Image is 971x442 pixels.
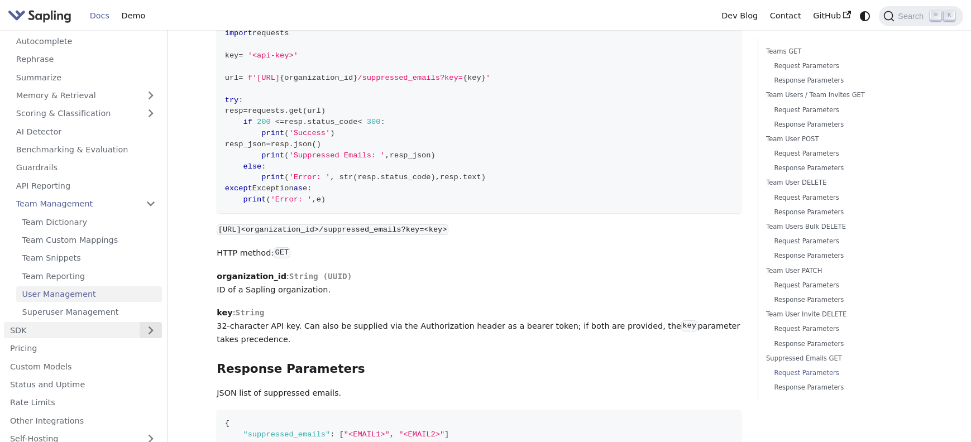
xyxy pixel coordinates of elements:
[357,118,362,126] span: <
[271,140,289,148] span: resp
[440,173,458,181] span: resp
[16,286,162,302] a: User Management
[284,129,289,137] span: (
[217,247,742,260] p: HTTP method:
[289,173,330,181] span: 'Error: '
[284,107,289,115] span: .
[766,134,917,145] a: Team User POST
[248,74,280,82] span: f'[URL]
[10,177,162,194] a: API Reporting
[271,195,312,204] span: 'Error: '
[774,207,913,218] a: Response Parameters
[84,7,116,25] a: Docs
[235,308,264,317] span: String
[4,358,162,374] a: Custom Models
[766,266,917,276] a: Team User PATCH
[385,151,390,160] span: ,
[458,173,463,181] span: .
[225,419,229,427] span: {
[344,430,390,439] span: "<EMAIL1>"
[217,270,742,297] p: : ID of a Sapling organization.
[243,107,247,115] span: =
[879,6,963,26] button: Search (Command+K)
[4,412,162,429] a: Other Integrations
[774,280,913,291] a: Request Parameters
[774,75,913,86] a: Response Parameters
[486,74,490,82] span: '
[774,119,913,130] a: Response Parameters
[380,118,385,126] span: :
[284,173,289,181] span: (
[261,173,284,181] span: print
[4,340,162,357] a: Pricing
[274,247,290,258] code: GET
[294,140,312,148] span: json
[10,123,162,140] a: AI Detector
[321,195,326,204] span: )
[16,268,162,284] a: Team Reporting
[289,107,303,115] span: get
[399,430,444,439] span: "<EMAIL2>"
[376,173,380,181] span: .
[436,173,440,181] span: ,
[321,107,326,115] span: )
[339,430,344,439] span: [
[217,272,286,281] strong: organization_id
[317,140,321,148] span: )
[895,12,930,21] span: Search
[330,129,334,137] span: )
[243,430,330,439] span: "suppressed_emails"
[463,74,467,82] span: {
[4,377,162,393] a: Status and Uptime
[312,140,316,148] span: (
[764,7,807,25] a: Contact
[766,353,917,364] a: Suppressed Emails GET
[481,173,486,181] span: )
[10,33,162,49] a: Autocomplete
[10,196,162,212] a: Team Management
[774,148,913,159] a: Request Parameters
[353,74,357,82] span: }
[284,74,353,82] span: organization_id
[289,272,352,281] span: String (UUID)
[16,304,162,320] a: Superuser Management
[353,173,357,181] span: (
[140,322,162,338] button: Expand sidebar category 'SDK'
[431,151,436,160] span: )
[238,51,243,60] span: =
[8,8,75,24] a: Sapling.ai
[217,362,742,377] h3: Response Parameters
[390,430,394,439] span: ,
[217,224,448,236] code: [URL]<organization_id>/suppressed_emails?key=<key>
[238,96,243,104] span: :
[10,160,162,176] a: Guardrails
[261,129,284,137] span: print
[289,140,293,148] span: .
[10,51,162,68] a: Rephrase
[390,151,431,160] span: resp_json
[681,320,697,331] code: key
[217,306,742,346] p: : 32-character API key. Can also be supplied via the Authorization header as a bearer token; if b...
[243,162,261,171] span: else
[307,184,312,193] span: :
[774,193,913,203] a: Request Parameters
[303,107,307,115] span: (
[252,184,294,193] span: Exception
[930,11,941,21] kbd: ⌘
[766,309,917,320] a: Team User Invite DELETE
[261,151,284,160] span: print
[238,74,243,82] span: =
[444,430,449,439] span: ]
[774,251,913,261] a: Response Parameters
[284,151,289,160] span: (
[774,163,913,174] a: Response Parameters
[225,29,252,37] span: import
[16,232,162,248] a: Team Custom Mappings
[217,387,742,400] p: JSON list of suppressed emails.
[275,118,284,126] span: <=
[367,118,381,126] span: 300
[467,74,481,82] span: key
[8,8,71,24] img: Sapling.ai
[357,173,376,181] span: resp
[807,7,857,25] a: GitHub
